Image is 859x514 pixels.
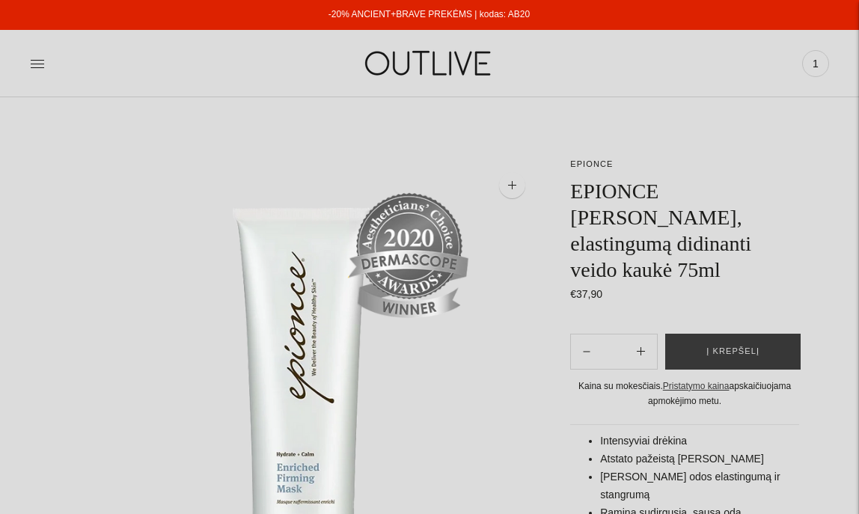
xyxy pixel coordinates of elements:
a: EPIONCE [570,159,613,168]
button: Add product quantity [571,334,602,370]
button: Subtract product quantity [625,334,657,370]
span: 1 [805,53,826,74]
button: Į krepšelį [665,334,801,370]
a: 1 [802,47,829,80]
div: Kaina su mokesčiais. apskaičiuojama apmokėjimo metu. [570,379,799,409]
h1: EPIONCE [PERSON_NAME], elastingumą didinanti veido kaukė 75ml [570,178,799,283]
a: -20% ANCIENT+BRAVE PREKĖMS | kodas: AB20 [328,9,530,19]
a: Pristatymo kaina [663,381,730,391]
li: Atstato pažeistą [PERSON_NAME] [600,450,799,468]
input: Product quantity [602,340,625,362]
span: Į krepšelį [706,344,759,359]
li: Intensyviai drėkina [600,432,799,450]
li: [PERSON_NAME] odos elastingumą ir stangrumą [600,468,799,504]
span: €37,90 [570,288,602,300]
img: OUTLIVE [336,37,523,89]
